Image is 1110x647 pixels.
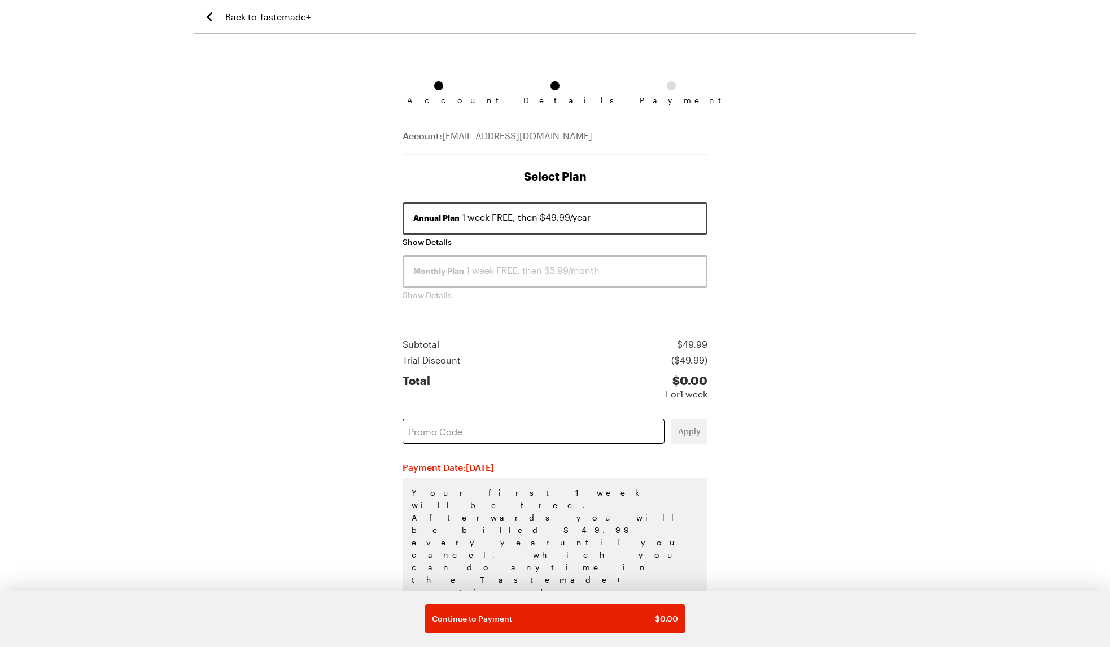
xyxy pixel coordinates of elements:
span: Details [523,96,587,105]
div: Trial Discount [403,353,461,367]
div: For 1 week [666,387,707,401]
input: Promo Code [403,419,665,444]
span: Annual Plan [413,212,460,224]
button: Monthly Plan 1 week FREE, then $5.99/month [403,255,707,288]
div: 1 week FREE, then $49.99/year [413,211,697,224]
span: Payment [640,96,703,105]
div: [EMAIL_ADDRESS][DOMAIN_NAME] [403,129,707,155]
span: Account: [403,130,442,141]
ol: Subscription checkout form navigation [403,81,707,96]
span: Monthly Plan [413,265,464,277]
h1: Select Plan [403,168,707,184]
div: Total [403,374,430,401]
button: Annual Plan 1 week FREE, then $49.99/year [403,202,707,235]
p: Your first 1 week will be free. Afterwards you will be billed $49.99 every year until you cancel,... [403,478,707,620]
span: Account [407,96,470,105]
div: Subtotal [403,338,439,351]
div: ($ 49.99 ) [671,353,707,367]
section: Price summary [403,338,707,401]
span: Back to Tastemade+ [225,10,311,24]
div: $ 0.00 [666,374,707,387]
button: Continue to Payment$0.00 [425,604,685,633]
h2: Payment Date: [DATE] [403,462,707,473]
span: $ 0.00 [655,613,678,624]
button: Show Details [403,237,452,248]
div: $ 49.99 [677,338,707,351]
div: 1 week FREE, then $5.99/month [413,264,697,277]
span: Continue to Payment [432,613,512,624]
button: Show Details [403,290,452,301]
